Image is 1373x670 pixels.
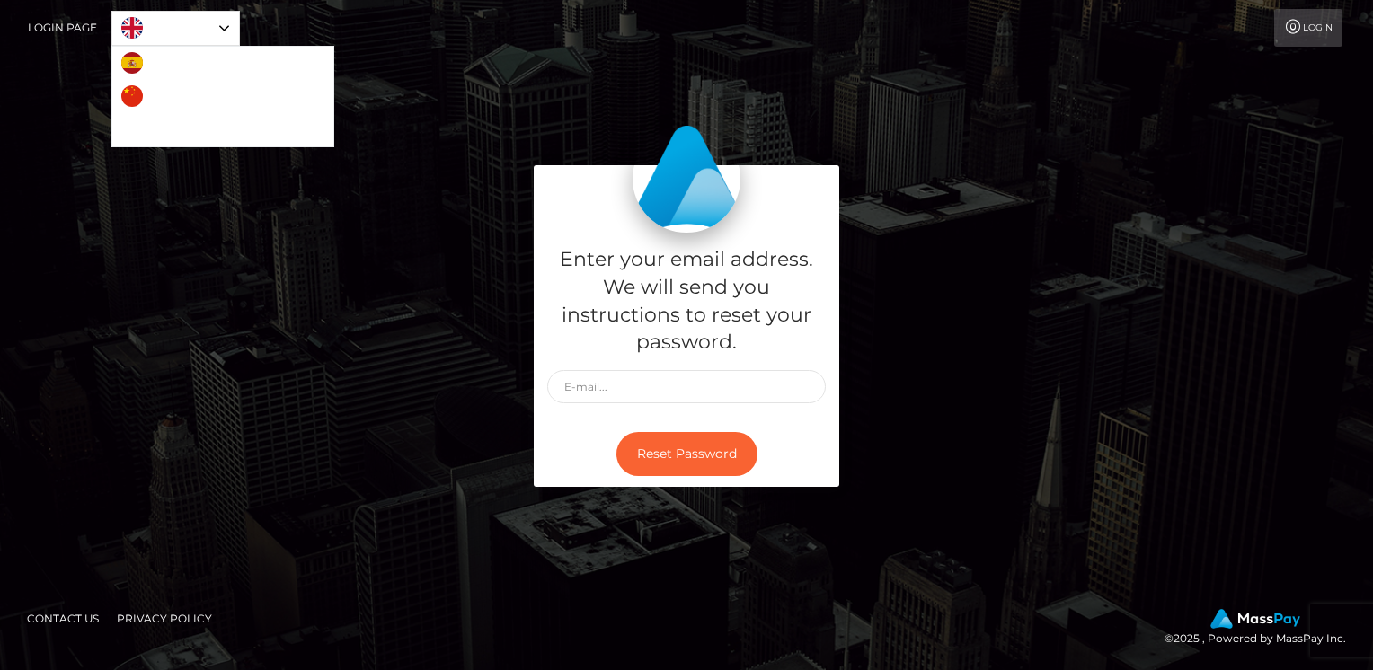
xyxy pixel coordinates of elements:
a: Contact Us [20,604,106,632]
a: Português ([GEOGRAPHIC_DATA]) [112,113,333,146]
button: Reset Password [616,432,757,476]
a: English [112,12,239,45]
div: © 2025 , Powered by MassPay Inc. [1165,609,1360,648]
a: Login [1274,9,1342,47]
a: Privacy Policy [110,604,219,632]
div: Language [111,11,240,46]
h5: Enter your email address. We will send you instructions to reset your password. [547,246,826,357]
a: Login Page [28,9,97,47]
ul: Language list [111,46,334,147]
a: Español [112,47,213,80]
img: MassPay Login [633,125,740,233]
img: MassPay [1210,609,1300,629]
a: 中文 (简体) [112,80,222,113]
aside: Language selected: English [111,11,240,46]
input: E-mail... [547,370,826,403]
